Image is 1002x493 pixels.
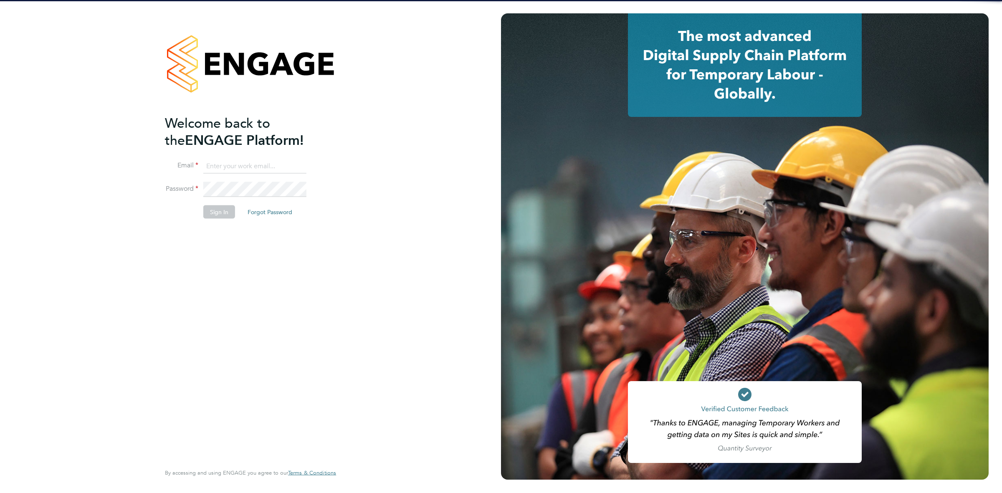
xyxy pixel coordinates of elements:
span: Welcome back to the [165,115,270,148]
input: Enter your work email... [203,159,306,174]
button: Forgot Password [241,205,299,219]
a: Terms & Conditions [288,470,336,476]
span: By accessing and using ENGAGE you agree to our [165,469,336,476]
span: Terms & Conditions [288,469,336,476]
h2: ENGAGE Platform! [165,114,328,149]
label: Email [165,161,198,170]
button: Sign In [203,205,235,219]
label: Password [165,185,198,193]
